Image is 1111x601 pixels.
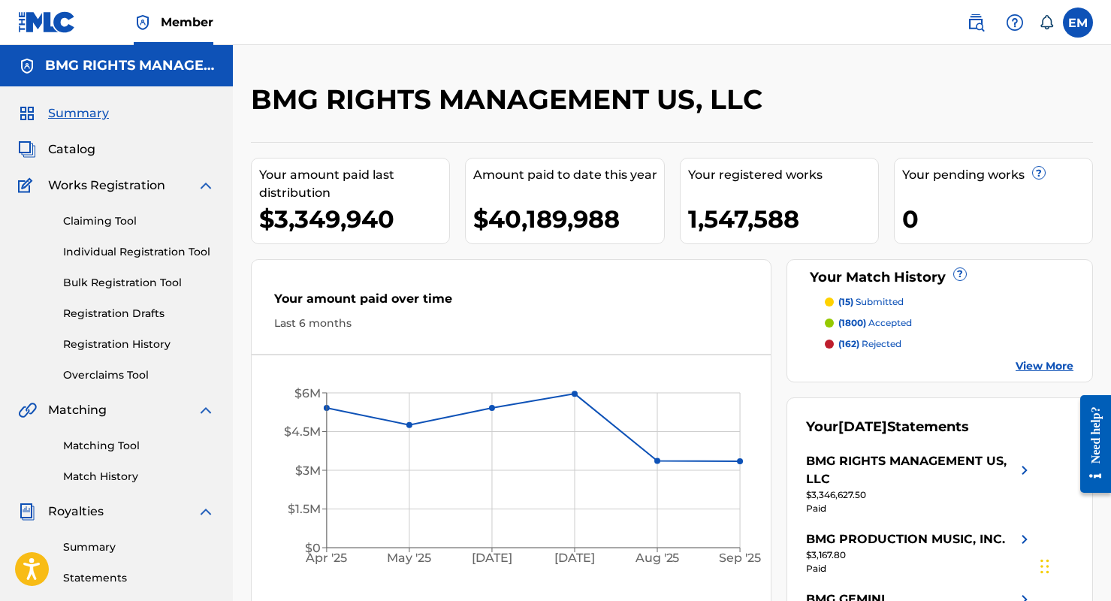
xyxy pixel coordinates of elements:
div: Amount paid to date this year [473,166,663,184]
div: $3,349,940 [259,202,449,236]
img: search [967,14,985,32]
a: Claiming Tool [63,213,215,229]
div: Paid [806,502,1033,515]
span: Matching [48,401,107,419]
div: 1,547,588 [688,202,878,236]
h2: BMG RIGHTS MANAGEMENT US, LLC [251,83,770,116]
img: Royalties [18,503,36,521]
a: SummarySummary [18,104,109,122]
span: ? [954,268,966,280]
span: (15) [838,296,853,307]
a: Match History [63,469,215,485]
tspan: $4.5M [284,424,321,439]
div: BMG RIGHTS MANAGEMENT US, LLC [806,452,1015,488]
tspan: [DATE] [555,551,596,566]
img: Summary [18,104,36,122]
tspan: $0 [305,541,321,555]
tspan: $1.5M [288,502,321,516]
span: Royalties [48,503,104,521]
a: Individual Registration Tool [63,244,215,260]
div: Notifications [1039,15,1054,30]
p: submitted [838,295,904,309]
p: accepted [838,316,912,330]
img: right chevron icon [1016,452,1034,488]
div: Your pending works [902,166,1092,184]
div: BMG PRODUCTION MUSIC, INC. [806,530,1005,548]
img: right chevron icon [1016,530,1034,548]
a: Summary [63,539,215,555]
span: Member [161,14,213,31]
img: help [1006,14,1024,32]
p: rejected [838,337,901,351]
div: Your Match History [806,267,1073,288]
div: Paid [806,562,1033,575]
tspan: [DATE] [472,551,512,566]
tspan: $6M [294,386,321,400]
a: (162) rejected [825,337,1073,351]
a: BMG RIGHTS MANAGEMENT US, LLCright chevron icon$3,346,627.50Paid [806,452,1033,515]
a: Overclaims Tool [63,367,215,383]
a: View More [1016,358,1073,374]
span: (1800) [838,317,866,328]
a: Public Search [961,8,991,38]
div: User Menu [1063,8,1093,38]
span: ? [1033,167,1045,179]
img: expand [197,177,215,195]
div: $40,189,988 [473,202,663,236]
a: (15) submitted [825,295,1073,309]
div: $3,346,627.50 [806,488,1033,502]
div: Drag [1040,544,1049,589]
img: expand [197,503,215,521]
div: 0 [902,202,1092,236]
span: Summary [48,104,109,122]
h5: BMG RIGHTS MANAGEMENT US, LLC [45,57,215,74]
img: Works Registration [18,177,38,195]
img: expand [197,401,215,419]
span: (162) [838,338,859,349]
a: Statements [63,570,215,586]
div: Your registered works [688,166,878,184]
a: CatalogCatalog [18,140,95,159]
div: Your Statements [806,417,969,437]
a: BMG PRODUCTION MUSIC, INC.right chevron icon$3,167.80Paid [806,530,1033,575]
img: MLC Logo [18,11,76,33]
iframe: Resource Center [1069,384,1111,505]
img: Top Rightsholder [134,14,152,32]
div: $3,167.80 [806,548,1033,562]
a: Registration Drafts [63,306,215,322]
tspan: May '25 [388,551,432,566]
img: Catalog [18,140,36,159]
div: Help [1000,8,1030,38]
tspan: Aug '25 [635,551,680,566]
a: Bulk Registration Tool [63,275,215,291]
span: [DATE] [838,418,887,435]
tspan: $3M [295,464,321,478]
a: Registration History [63,337,215,352]
div: Your amount paid last distribution [259,166,449,202]
img: Accounts [18,57,36,75]
tspan: Sep '25 [720,551,762,566]
a: (1800) accepted [825,316,1073,330]
div: Your amount paid over time [274,290,748,316]
span: Catalog [48,140,95,159]
a: Matching Tool [63,438,215,454]
span: Works Registration [48,177,165,195]
iframe: Chat Widget [1036,529,1111,601]
div: Last 6 months [274,316,748,331]
img: Matching [18,401,37,419]
tspan: Apr '25 [306,551,348,566]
